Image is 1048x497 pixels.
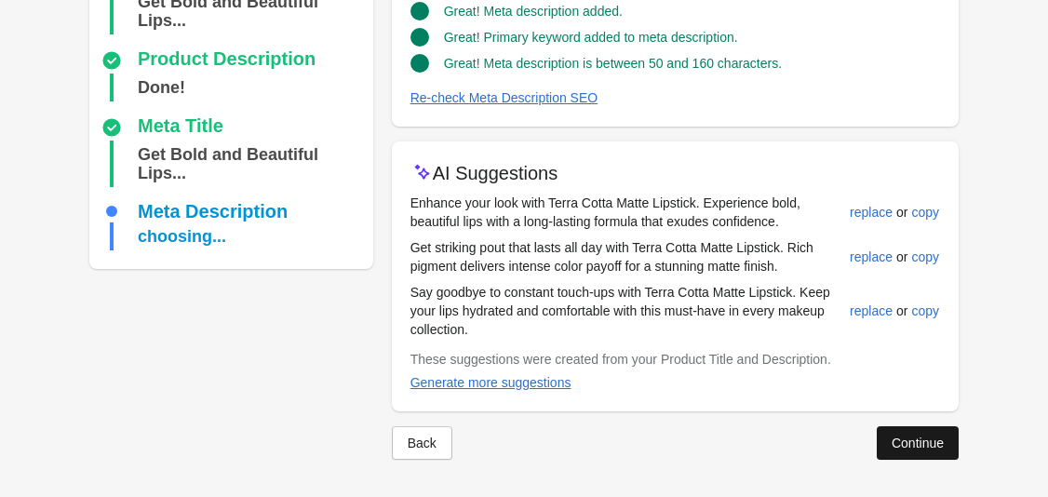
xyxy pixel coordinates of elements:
[904,294,947,328] button: copy
[138,202,288,221] div: Meta Description
[842,294,900,328] button: replace
[911,249,939,264] div: copy
[403,81,606,114] button: Re-check Meta Description SEO
[444,56,782,71] span: Great! Meta description is between 50 and 160 characters.
[408,436,437,450] div: Back
[444,30,738,45] span: Great! Primary keyword added to meta description.
[138,74,185,101] div: Done!
[410,352,831,367] span: These suggestions were created from your Product Title and Description.
[138,116,223,139] div: Meta Title
[410,90,598,105] div: Re-check Meta Description SEO
[403,366,579,399] button: Generate more suggestions
[893,248,911,266] span: or
[138,222,226,250] div: choosing...
[877,426,959,460] button: Continue
[138,49,316,72] div: Product Description
[893,302,911,320] span: or
[138,141,366,187] div: Get Bold and Beautiful Lips with Terra Cotta Matte Lipstick
[850,249,893,264] div: replace
[911,303,939,318] div: copy
[842,240,900,274] button: replace
[433,160,558,186] p: AI Suggestions
[392,426,452,460] button: Back
[410,279,849,343] td: Say goodbye to constant touch-ups with Terra Cotta Matte Lipstick. Keep your lips hydrated and co...
[410,235,849,279] td: Get striking pout that lasts all day with Terra Cotta Matte Lipstick. Rich pigment delivers inten...
[410,190,849,235] td: Enhance your look with Terra Cotta Matte Lipstick. Experience bold, beautiful lips with a long-la...
[410,375,571,390] div: Generate more suggestions
[850,303,893,318] div: replace
[842,195,900,229] button: replace
[911,205,939,220] div: copy
[892,436,944,450] div: Continue
[893,203,911,222] span: or
[904,240,947,274] button: copy
[904,195,947,229] button: copy
[444,4,623,19] span: Great! Meta description added.
[850,205,893,220] div: replace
